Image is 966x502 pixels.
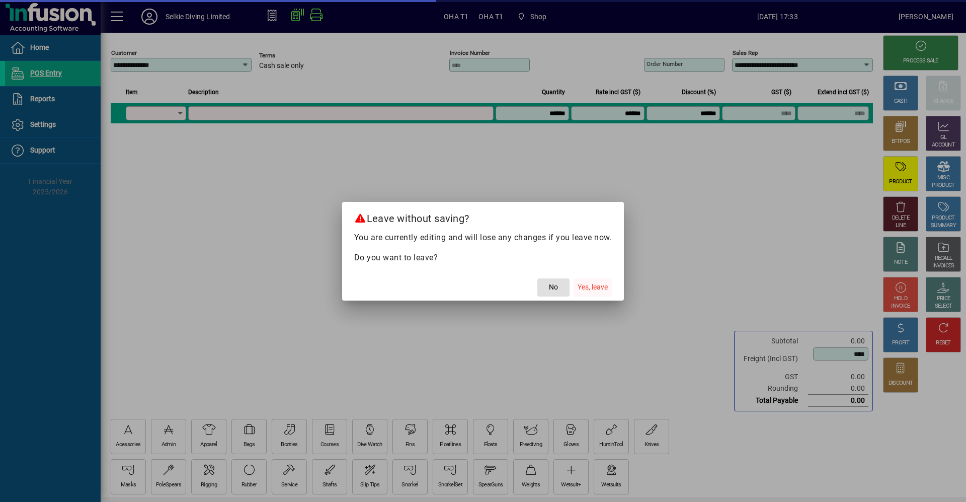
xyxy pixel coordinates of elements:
span: Yes, leave [578,282,608,293]
button: No [537,278,570,297]
h2: Leave without saving? [342,202,624,231]
p: You are currently editing and will lose any changes if you leave now. [354,232,612,244]
span: No [549,282,558,293]
p: Do you want to leave? [354,252,612,264]
button: Yes, leave [574,278,612,297]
